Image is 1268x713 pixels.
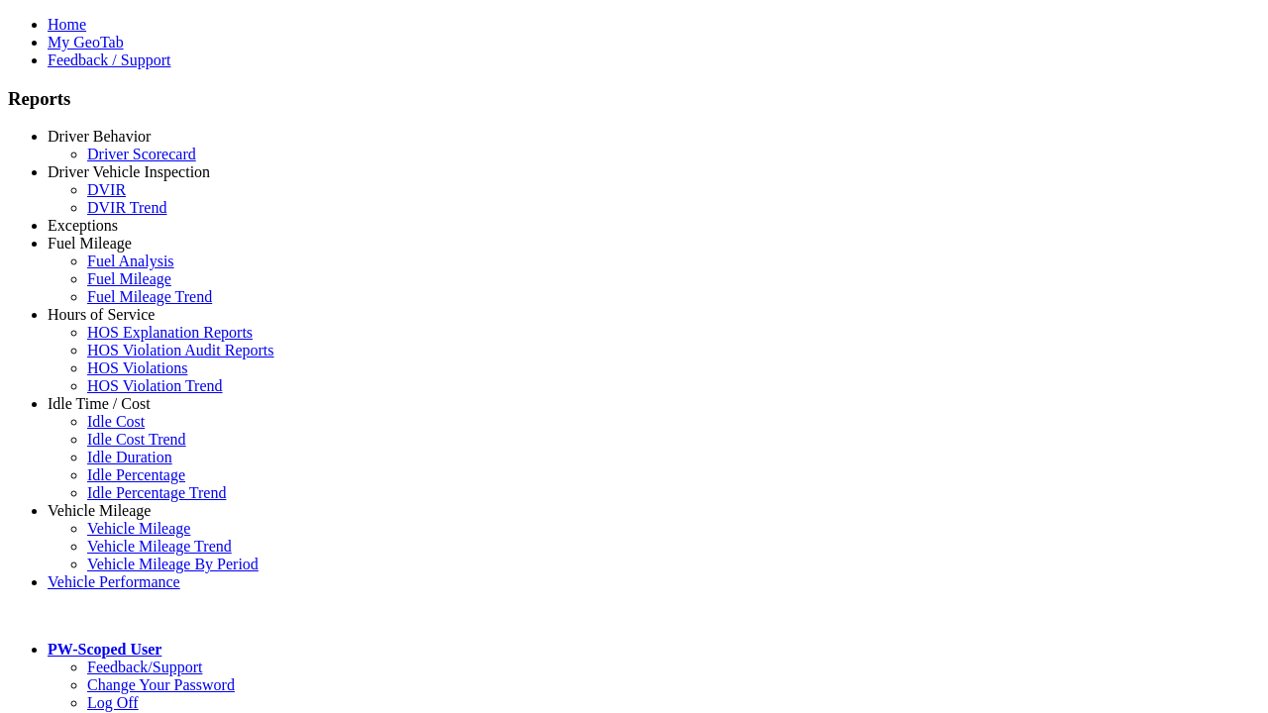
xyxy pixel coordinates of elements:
a: Feedback/Support [87,659,202,675]
a: Idle Percentage [87,466,185,483]
a: Driver Vehicle Inspection [48,163,210,180]
a: Vehicle Mileage Trend [87,538,232,555]
a: Vehicle Mileage [87,520,190,537]
a: Log Off [87,694,139,711]
a: DVIR [87,181,126,198]
a: Feedback / Support [48,51,170,68]
a: DVIR Trend [87,199,166,216]
a: Fuel Mileage Trend [87,288,212,305]
a: Home [48,16,86,33]
a: Fuel Analysis [87,253,174,269]
a: HOS Violations [87,359,187,376]
a: Fuel Mileage [87,270,171,287]
a: Hours of Service [48,306,155,323]
a: Change Your Password [87,676,235,693]
a: Vehicle Performance [48,573,180,590]
a: Driver Scorecard [87,146,196,162]
a: Vehicle Mileage By Period [87,556,259,572]
a: Driver Behavior [48,128,151,145]
a: Idle Cost Trend [87,431,186,448]
a: HOS Violation Audit Reports [87,342,274,358]
a: Vehicle Mileage [48,502,151,519]
a: HOS Violation Trend [87,377,223,394]
h3: Reports [8,88,1260,110]
a: My GeoTab [48,34,124,51]
a: Idle Percentage Trend [87,484,226,501]
a: Idle Time / Cost [48,395,151,412]
a: Exceptions [48,217,118,234]
a: Idle Duration [87,449,172,465]
a: PW-Scoped User [48,641,161,658]
a: HOS Explanation Reports [87,324,253,341]
a: Fuel Mileage [48,235,132,252]
a: Idle Cost [87,413,145,430]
